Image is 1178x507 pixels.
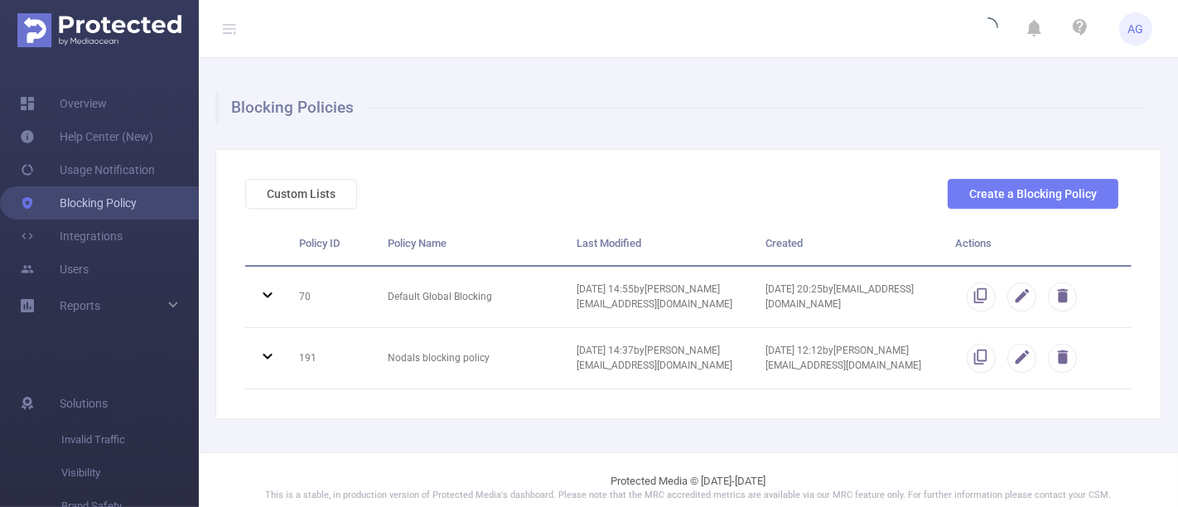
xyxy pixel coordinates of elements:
h1: Blocking Policies [215,91,1147,124]
span: Created [765,237,803,249]
a: Help Center (New) [20,120,153,153]
span: Invalid Traffic [61,423,199,456]
td: Default Global Blocking [375,267,564,328]
span: [DATE] 14:37 by [PERSON_NAME][EMAIL_ADDRESS][DOMAIN_NAME] [577,345,732,371]
p: This is a stable, in production version of Protected Media's dashboard. Please note that the MRC ... [240,489,1137,503]
i: icon: loading [978,17,998,41]
span: [DATE] 14:55 by [PERSON_NAME][EMAIL_ADDRESS][DOMAIN_NAME] [577,283,732,310]
button: Create a Blocking Policy [948,179,1118,209]
span: Policy Name [388,237,447,249]
span: Reports [60,299,100,312]
img: Protected Media [17,13,181,47]
a: Users [20,253,89,286]
a: Blocking Policy [20,186,137,220]
span: Actions [955,237,992,249]
a: Reports [60,289,100,322]
span: Policy ID [299,237,340,249]
a: Integrations [20,220,123,253]
a: Custom Lists [245,187,357,200]
span: Visibility [61,456,199,490]
td: 191 [287,328,375,389]
td: Nodals blocking policy [375,328,564,389]
span: AG [1128,12,1144,46]
span: [DATE] 12:12 by [PERSON_NAME][EMAIL_ADDRESS][DOMAIN_NAME] [765,345,921,371]
span: Solutions [60,387,108,420]
a: Overview [20,87,107,120]
span: [DATE] 20:25 by [EMAIL_ADDRESS][DOMAIN_NAME] [765,283,914,310]
span: Last Modified [577,237,641,249]
a: Usage Notification [20,153,155,186]
button: Custom Lists [245,179,357,209]
td: 70 [287,267,375,328]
